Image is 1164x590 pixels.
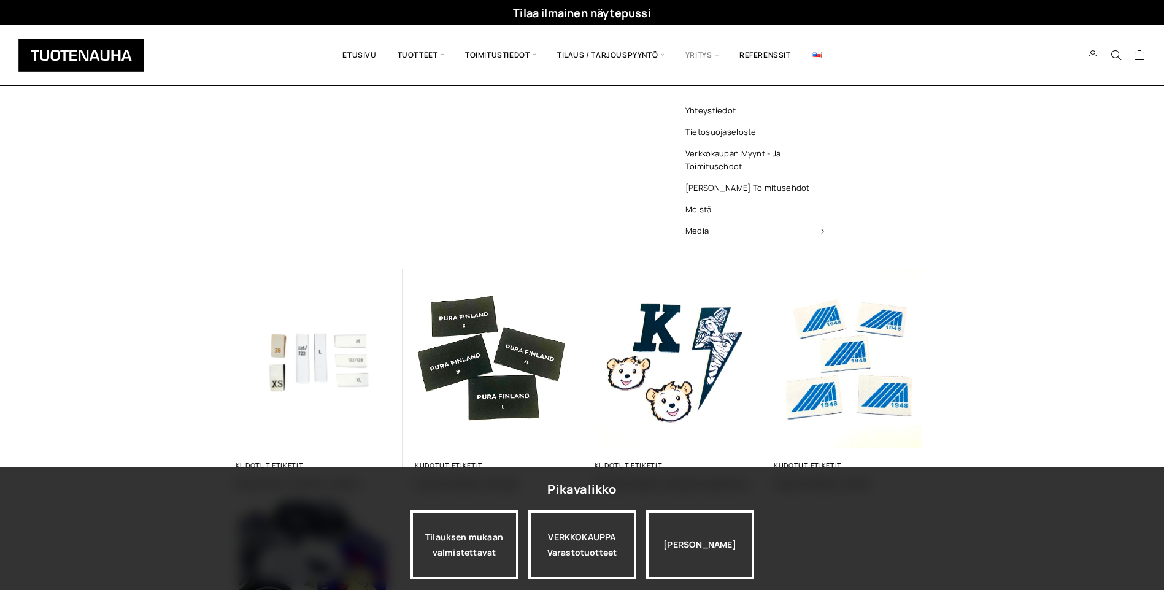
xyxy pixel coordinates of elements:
[666,143,844,177] a: Verkkokaupan myynti- ja toimitusehdot
[387,34,455,76] span: Tuotteet
[410,510,518,579] a: Tilauksen mukaan valmistettavat
[547,478,616,500] div: Pikavalikko
[812,52,822,58] img: English
[666,100,844,121] a: Yhteystiedot
[666,177,844,199] a: [PERSON_NAME] toimitusehdot
[675,34,729,76] span: Yritys
[547,34,675,76] span: Tilaus / Tarjouspyyntö
[455,34,547,76] span: Toimitustiedot
[666,121,844,143] a: Tietosuojaseloste
[729,34,801,76] a: Referenssit
[666,220,844,242] span: Media
[513,6,651,20] a: Tilaa ilmainen näytepussi
[774,461,842,470] a: Kudotut etiketit
[236,461,304,470] a: Kudotut etiketit
[595,461,663,470] a: Kudotut etiketit
[415,461,483,470] a: Kudotut etiketit
[528,510,636,579] div: VERKKOKAUPPA Varastotuotteet
[1104,50,1128,61] button: Search
[666,199,844,220] a: Meistä
[1081,50,1105,61] a: My Account
[528,510,636,579] a: VERKKOKAUPPAVarastotuotteet
[18,39,144,72] img: Tuotenauha Oy
[646,510,754,579] div: [PERSON_NAME]
[332,34,387,76] a: Etusivu
[1134,49,1146,64] a: Cart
